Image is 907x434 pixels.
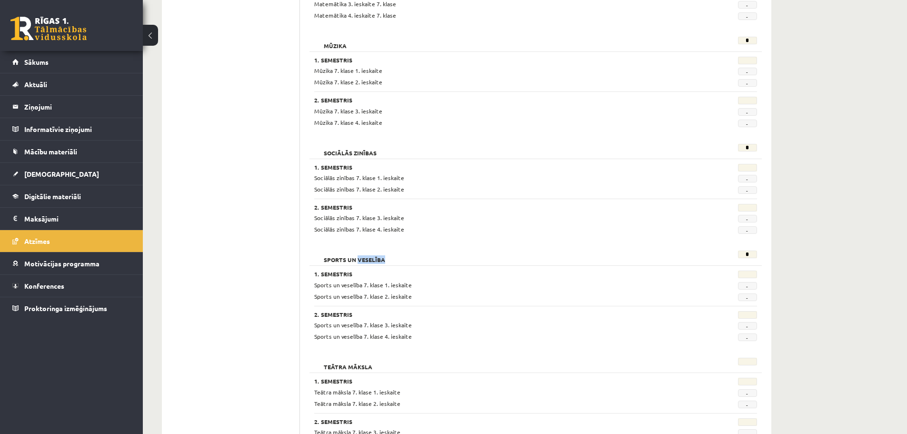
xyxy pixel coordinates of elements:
[738,12,757,20] span: -
[738,282,757,290] span: -
[24,96,131,118] legend: Ziņojumi
[24,118,131,140] legend: Informatīvie ziņojumi
[738,120,757,127] span: -
[314,378,681,384] h3: 1. Semestris
[738,322,757,330] span: -
[314,174,404,182] span: Sociālās zinības 7. klase 1. ieskaite
[24,147,77,156] span: Mācību materiāli
[738,293,757,301] span: -
[738,79,757,87] span: -
[314,358,382,367] h2: Teātra māksla
[24,208,131,230] legend: Maksājumi
[314,281,412,289] span: Sports un veselība 7. klase 1. ieskaite
[314,144,386,153] h2: Sociālās zinības
[12,252,131,274] a: Motivācijas programma
[314,225,404,233] span: Sociālās zinības 7. klase 4. ieskaite
[738,1,757,9] span: -
[24,259,100,268] span: Motivācijas programma
[314,119,382,126] span: Mūzika 7. klase 4. ieskaite
[314,418,681,425] h3: 2. Semestris
[12,118,131,140] a: Informatīvie ziņojumi
[314,388,400,396] span: Teātra māksla 7. klase 1. ieskaite
[24,58,49,66] span: Sākums
[12,96,131,118] a: Ziņojumi
[738,175,757,182] span: -
[314,204,681,211] h3: 2. Semestris
[314,214,404,222] span: Sociālās zinības 7. klase 3. ieskaite
[314,67,382,74] span: Mūzika 7. klase 1. ieskaite
[12,141,131,162] a: Mācību materiāli
[738,226,757,234] span: -
[738,389,757,397] span: -
[314,333,412,340] span: Sports un veselība 7. klase 4. ieskaite
[314,293,412,300] span: Sports un veselība 7. klase 2. ieskaite
[738,333,757,341] span: -
[314,185,404,193] span: Sociālās zinības 7. klase 2. ieskaite
[738,108,757,116] span: -
[314,400,400,407] span: Teātra māksla 7. klase 2. ieskaite
[12,297,131,319] a: Proktoringa izmēģinājums
[12,163,131,185] a: [DEMOGRAPHIC_DATA]
[314,78,382,86] span: Mūzika 7. klase 2. ieskaite
[24,80,47,89] span: Aktuāli
[12,208,131,230] a: Maksājumi
[314,11,396,19] span: Matemātika 4. ieskaite 7. klase
[314,37,356,46] h2: Mūzika
[24,304,107,313] span: Proktoringa izmēģinājums
[314,97,681,103] h3: 2. Semestris
[738,215,757,222] span: -
[12,51,131,73] a: Sākums
[314,251,395,260] h2: Sports un veselība
[314,311,681,318] h3: 2. Semestris
[10,17,87,40] a: Rīgas 1. Tālmācības vidusskola
[314,57,681,63] h3: 1. Semestris
[314,164,681,171] h3: 1. Semestris
[24,192,81,201] span: Digitālie materiāli
[314,321,412,329] span: Sports un veselība 7. klase 3. ieskaite
[738,401,757,408] span: -
[12,73,131,95] a: Aktuāli
[24,170,99,178] span: [DEMOGRAPHIC_DATA]
[12,275,131,297] a: Konferences
[24,237,50,245] span: Atzīmes
[314,271,681,277] h3: 1. Semestris
[24,282,64,290] span: Konferences
[12,230,131,252] a: Atzīmes
[738,68,757,75] span: -
[12,185,131,207] a: Digitālie materiāli
[314,107,382,115] span: Mūzika 7. klase 3. ieskaite
[738,186,757,194] span: -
